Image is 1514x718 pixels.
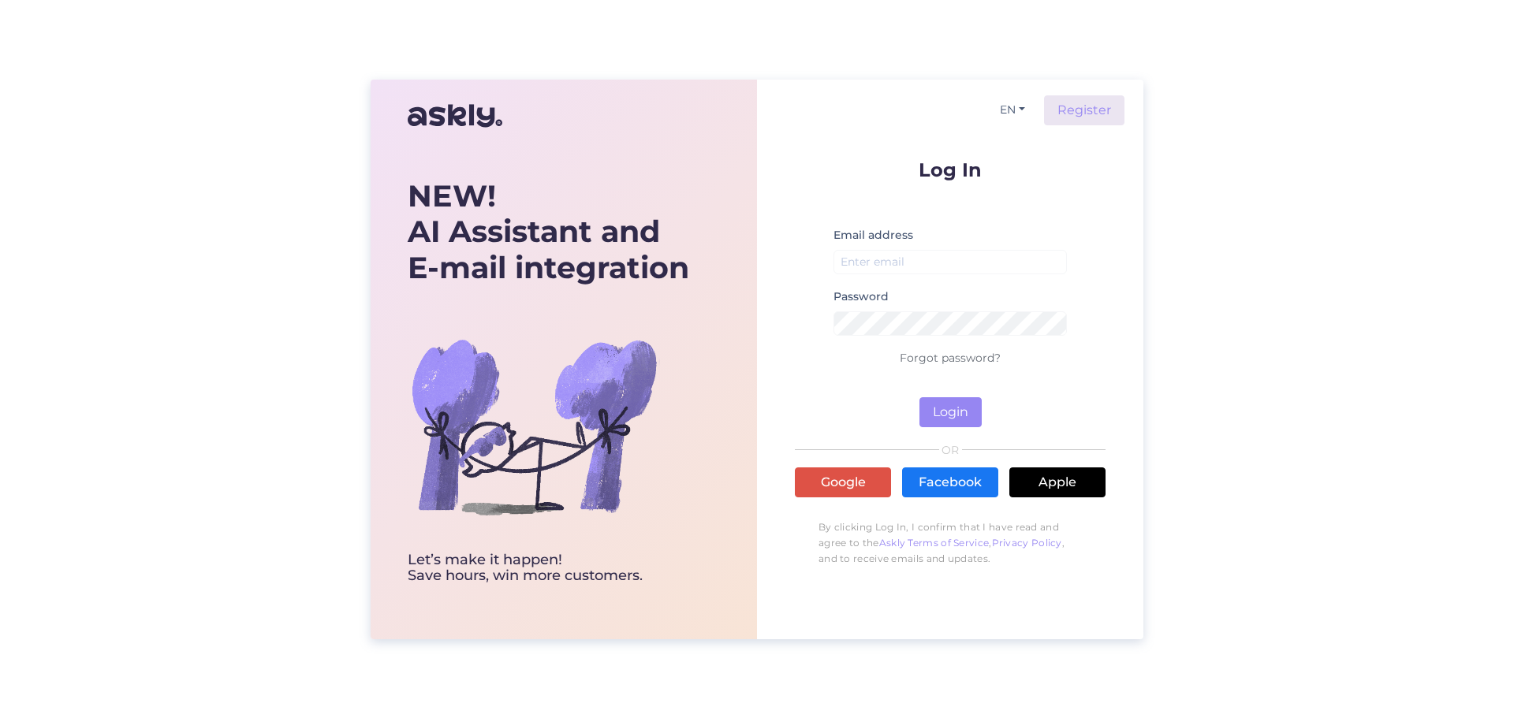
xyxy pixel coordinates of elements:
p: Log In [795,160,1106,180]
div: AI Assistant and E-mail integration [408,178,689,286]
a: Forgot password? [900,351,1001,365]
a: Askly Terms of Service [879,537,990,549]
b: NEW! [408,177,496,214]
label: Password [833,288,889,305]
div: Let’s make it happen! Save hours, win more customers. [408,552,689,584]
p: By clicking Log In, I confirm that I have read and agree to the , , and to receive emails and upd... [795,512,1106,575]
button: Login [919,397,982,427]
button: EN [994,99,1031,121]
a: Privacy Policy [992,537,1062,549]
label: Email address [833,227,913,244]
img: bg-askly [408,300,660,552]
a: Apple [1009,467,1106,497]
a: Google [795,467,891,497]
img: Askly [408,97,502,135]
a: Facebook [902,467,998,497]
input: Enter email [833,250,1067,274]
a: Register [1044,95,1124,125]
span: OR [939,445,962,456]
